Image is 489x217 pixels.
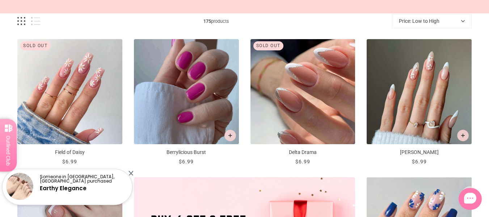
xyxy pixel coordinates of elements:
b: 175 [203,18,211,24]
div: Sold out [20,41,50,50]
button: List view [31,17,40,25]
a: Field of Daisy [17,39,122,166]
span: $6.99 [412,159,427,164]
span: $6.99 [179,159,194,164]
button: Grid view [17,17,25,25]
span: products [40,17,392,25]
p: Delta Drama [250,149,355,156]
button: Add to cart [224,130,236,141]
a: Berrylicious Burst [134,39,239,166]
img: Berrylicious Burst-Press on Manicure-Outlined [134,39,239,144]
p: [PERSON_NAME] [367,149,472,156]
button: Price: Low to High [392,14,472,28]
span: $6.99 [295,159,310,164]
p: Berrylicious Burst [134,149,239,156]
span: $6.99 [62,159,77,164]
div: Sold out [253,41,283,50]
a: Jasmine Vine [367,39,472,166]
a: Delta Drama [250,39,355,166]
p: Someone in [GEOGRAPHIC_DATA], [GEOGRAPHIC_DATA] purchased [40,175,126,183]
a: Earthy Elegance [40,184,87,192]
button: Add to cart [457,130,469,141]
p: Field of Daisy [17,149,122,156]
